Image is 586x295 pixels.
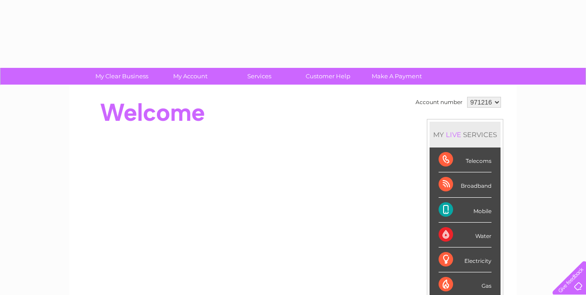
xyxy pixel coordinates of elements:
td: Account number [413,95,465,110]
div: Water [439,223,491,247]
div: Mobile [439,198,491,223]
div: LIVE [444,130,463,139]
div: MY SERVICES [430,122,501,147]
div: Telecoms [439,147,491,172]
a: Make A Payment [359,68,434,85]
a: My Clear Business [85,68,159,85]
div: Broadband [439,172,491,197]
a: Customer Help [291,68,365,85]
div: Electricity [439,247,491,272]
a: Services [222,68,297,85]
a: My Account [153,68,228,85]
